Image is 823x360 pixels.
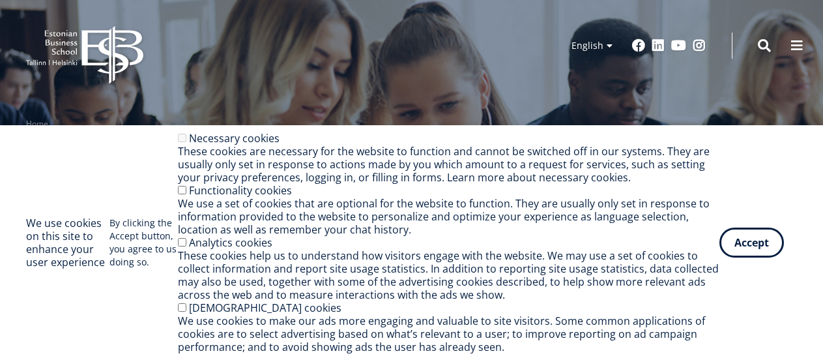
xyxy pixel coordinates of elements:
[178,145,719,184] div: These cookies are necessary for the website to function and cannot be switched off in our systems...
[26,117,48,130] a: Home
[178,314,719,353] div: We use cookies to make our ads more engaging and valuable to site visitors. Some common applicati...
[189,301,341,315] label: [DEMOGRAPHIC_DATA] cookies
[693,39,706,52] a: Instagram
[652,39,665,52] a: Linkedin
[189,183,292,198] label: Functionality cookies
[109,217,177,269] p: By clicking the Accept button, you agree to us doing so.
[189,131,280,145] label: Necessary cookies
[26,217,109,269] h2: We use cookies on this site to enhance your user experience
[189,235,272,250] label: Analytics cookies
[719,228,784,258] button: Accept
[671,39,686,52] a: Youtube
[632,39,645,52] a: Facebook
[178,249,719,301] div: These cookies help us to understand how visitors engage with the website. We may use a set of coo...
[178,197,719,236] div: We use a set of cookies that are optional for the website to function. They are usually only set ...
